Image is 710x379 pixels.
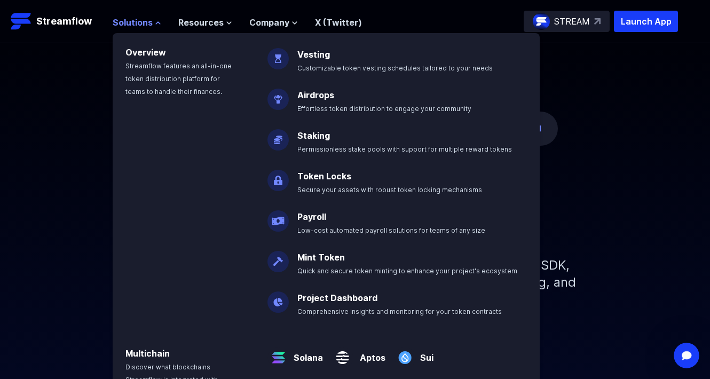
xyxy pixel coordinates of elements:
[267,338,289,368] img: Solana
[614,11,678,32] button: Launch App
[416,343,433,364] a: Sui
[297,252,345,263] a: Mint Token
[297,226,485,234] span: Low-cost automated payroll solutions for teams of any size
[267,202,289,232] img: Payroll
[267,242,289,272] img: Mint Token
[249,16,289,29] span: Company
[353,343,385,364] a: Aptos
[674,343,699,368] iframe: Intercom live chat
[36,14,92,29] p: Streamflow
[178,16,232,29] button: Resources
[113,16,153,29] span: Solutions
[267,161,289,191] img: Token Locks
[297,267,517,275] span: Quick and secure token minting to enhance your project's ecosystem
[11,11,102,32] a: Streamflow
[125,62,232,96] span: Streamflow features an all-in-one token distribution platform for teams to handle their finances.
[315,17,362,28] a: X (Twitter)
[249,16,298,29] button: Company
[297,64,493,72] span: Customizable token vesting schedules tailored to your needs
[125,47,166,58] a: Overview
[267,121,289,151] img: Staking
[297,130,330,141] a: Staking
[297,211,326,222] a: Payroll
[524,11,610,32] a: STREAM
[267,80,289,110] img: Airdrops
[297,49,330,60] a: Vesting
[289,343,323,364] a: Solana
[297,90,334,100] a: Airdrops
[113,16,161,29] button: Solutions
[297,293,377,303] a: Project Dashboard
[394,338,416,368] img: Sui
[297,186,482,194] span: Secure your assets with robust token locking mechanisms
[332,338,353,368] img: Aptos
[297,145,512,153] span: Permissionless stake pools with support for multiple reward tokens
[267,40,289,69] img: Vesting
[267,283,289,313] img: Project Dashboard
[11,11,32,32] img: Streamflow Logo
[297,171,351,181] a: Token Locks
[554,15,590,28] p: STREAM
[297,105,471,113] span: Effortless token distribution to engage your community
[178,16,224,29] span: Resources
[297,307,502,315] span: Comprehensive insights and monitoring for your token contracts
[125,348,170,359] a: Multichain
[533,13,550,30] img: streamflow-logo-circle.png
[594,18,601,25] img: top-right-arrow.svg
